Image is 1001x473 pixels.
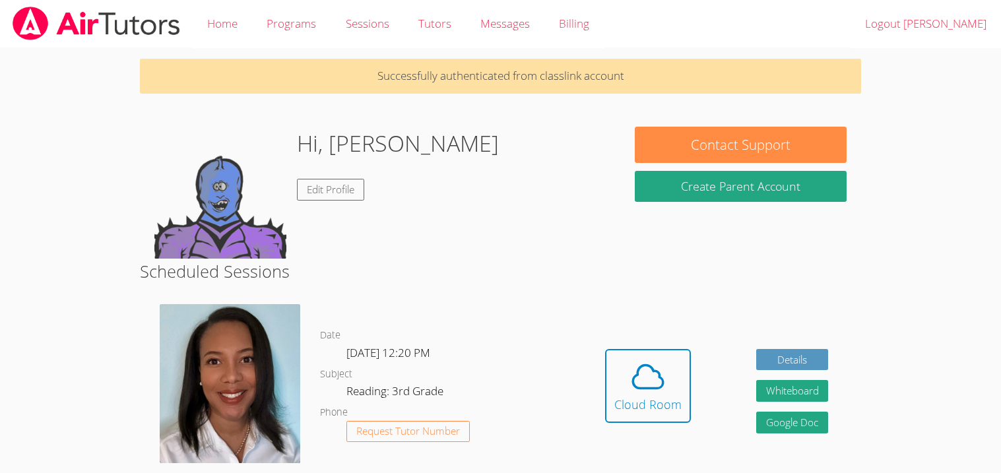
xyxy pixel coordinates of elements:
button: Request Tutor Number [346,421,470,443]
button: Whiteboard [756,380,829,402]
button: Create Parent Account [635,171,846,202]
p: Successfully authenticated from classlink account [140,59,860,94]
h2: Scheduled Sessions [140,259,860,284]
h1: Hi, [PERSON_NAME] [297,127,499,160]
a: Edit Profile [297,179,364,201]
button: Cloud Room [605,349,691,423]
a: Details [756,349,829,371]
dd: Reading: 3rd Grade [346,382,446,404]
div: Cloud Room [614,395,682,414]
span: Messages [480,16,530,31]
dt: Subject [320,366,352,383]
span: [DATE] 12:20 PM [346,345,430,360]
button: Contact Support [635,127,846,163]
img: default.png [154,127,286,259]
img: airtutors_banner-c4298cdbf04f3fff15de1276eac7730deb9818008684d7c2e4769d2f7ddbe033.png [11,7,181,40]
dt: Date [320,327,340,344]
img: 28E97CF4-4705-4F97-8F96-ED9711B52260.jpeg [160,304,300,462]
dt: Phone [320,404,348,421]
span: Request Tutor Number [356,426,460,436]
a: Google Doc [756,412,829,433]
